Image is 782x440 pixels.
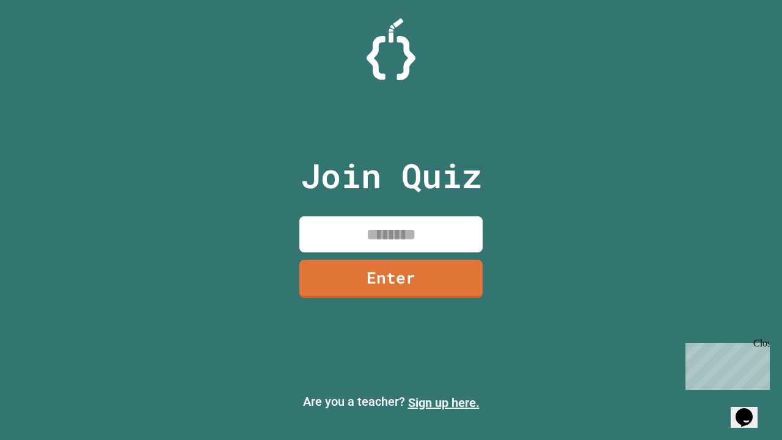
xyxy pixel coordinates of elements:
div: Chat with us now!Close [5,5,84,78]
a: Sign up here. [408,395,480,410]
p: Are you a teacher? [10,392,772,412]
a: Enter [299,260,483,298]
iframe: chat widget [681,338,770,390]
p: Join Quiz [301,150,482,201]
iframe: chat widget [731,391,770,428]
img: Logo.svg [367,18,415,80]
